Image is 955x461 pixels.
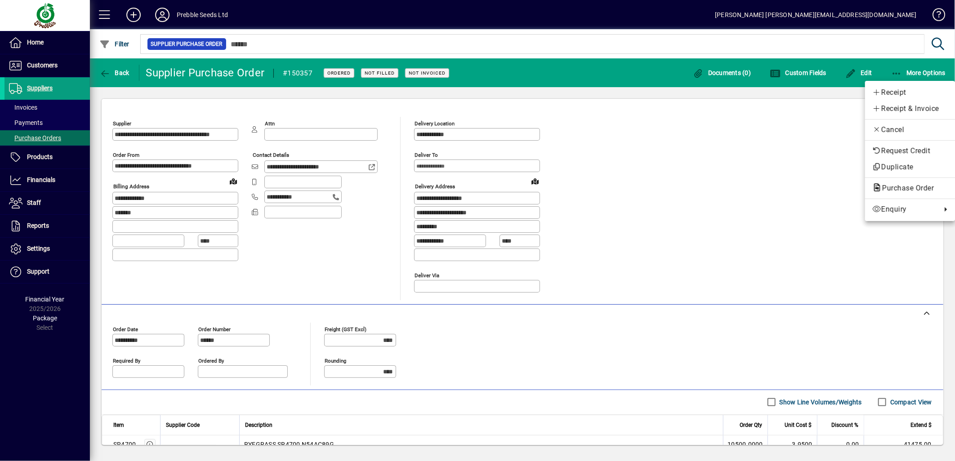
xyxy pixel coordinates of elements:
span: Purchase Order [872,184,938,192]
span: Enquiry [872,204,937,215]
span: Receipt & Invoice [872,103,948,114]
span: Receipt [872,87,948,98]
span: Duplicate [872,162,948,173]
span: Cancel [872,124,948,135]
span: Request Credit [872,146,948,156]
